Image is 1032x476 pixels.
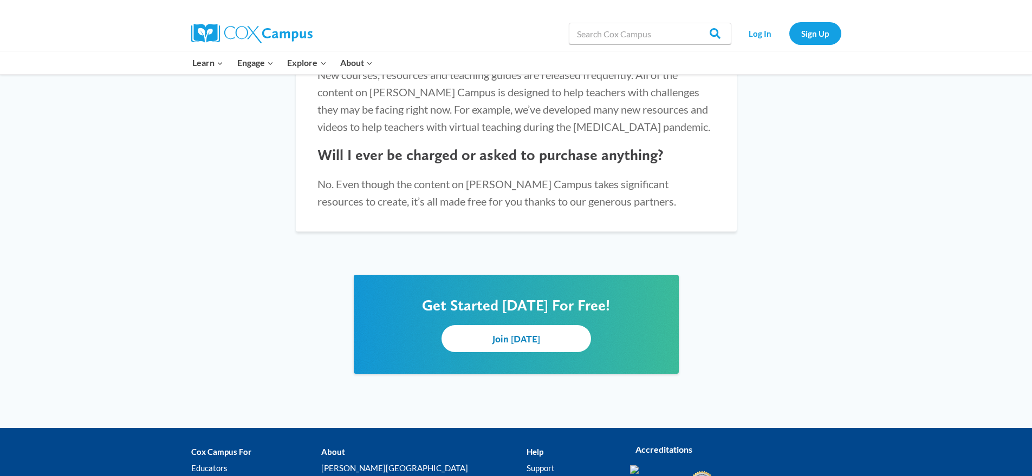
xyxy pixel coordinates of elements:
nav: Primary Navigation [186,51,380,74]
p: New courses, resources and teaching guides are released frequently. All of the content on [PERSON... [317,66,715,135]
span: Get Started [DATE] For Free! [422,296,610,314]
button: Child menu of Learn [186,51,231,74]
span: Join [DATE] [492,333,540,345]
button: Child menu of About [333,51,380,74]
button: Child menu of Engage [230,51,281,74]
a: Join [DATE] [442,325,591,352]
strong: Accreditations [635,444,692,454]
h4: Will I ever be charged or asked to purchase anything? [317,146,715,164]
button: Child menu of Explore [281,51,334,74]
nav: Secondary Navigation [737,22,841,44]
a: Sign Up [789,22,841,44]
img: Cox Campus [191,24,313,43]
input: Search Cox Campus [569,23,731,44]
p: No. Even though the content on [PERSON_NAME] Campus takes significant resources to create, it’s a... [317,175,715,210]
a: Log In [737,22,784,44]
